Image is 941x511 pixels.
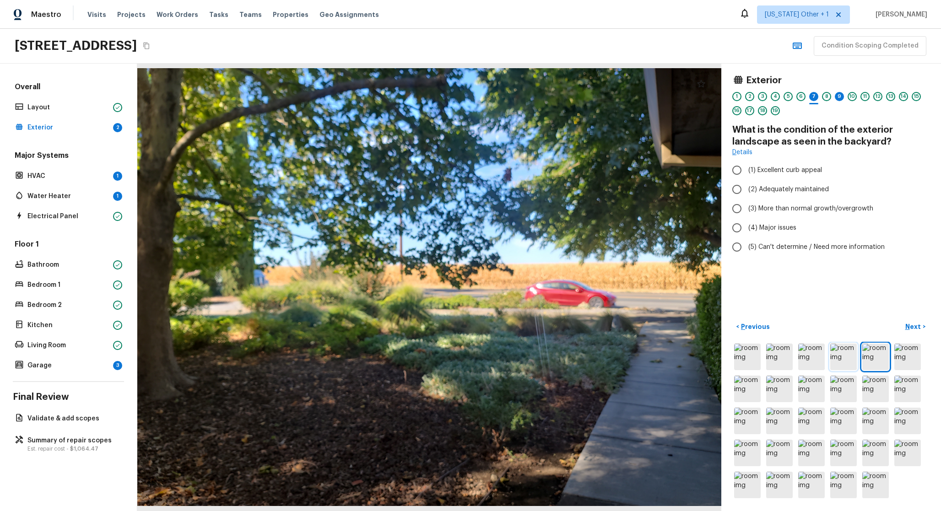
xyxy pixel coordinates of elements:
span: [US_STATE] Other + 1 [765,10,829,19]
img: room img [766,376,793,402]
img: room img [862,408,889,434]
img: room img [894,408,921,434]
img: room img [862,440,889,466]
img: room img [798,472,825,498]
div: 12 [873,92,882,101]
img: room img [862,472,889,498]
div: 3 [758,92,767,101]
p: Living Room [27,341,109,350]
img: room img [894,440,921,466]
div: 17 [745,106,754,115]
div: 14 [899,92,908,101]
p: Exterior [27,123,109,132]
div: 7 [809,92,818,101]
div: 15 [912,92,921,101]
h4: Exterior [746,75,782,86]
img: room img [894,344,921,370]
div: 1 [732,92,741,101]
span: Maestro [31,10,61,19]
h5: Overall [13,82,124,94]
img: room img [766,344,793,370]
span: [PERSON_NAME] [872,10,927,19]
p: Summary of repair scopes [27,436,119,445]
div: 11 [860,92,870,101]
span: (5) Can't determine / Need more information [748,242,885,252]
img: room img [830,376,857,402]
span: Teams [239,10,262,19]
div: 1 [113,192,122,201]
img: room img [766,408,793,434]
img: room img [894,376,921,402]
h5: Major Systems [13,151,124,162]
p: Layout [27,103,109,112]
div: 13 [886,92,895,101]
span: (3) More than normal growth/overgrowth [748,204,873,213]
p: Garage [27,361,109,370]
h4: Final Review [13,391,124,403]
img: room img [862,344,889,370]
img: room img [734,408,761,434]
span: (4) Major issues [748,223,796,232]
div: 16 [732,106,741,115]
span: $1,064.47 [70,446,98,452]
div: 6 [796,92,806,101]
img: room img [830,344,857,370]
div: 2 [113,123,122,132]
span: (2) Adequately maintained [748,185,829,194]
span: Properties [273,10,308,19]
p: Electrical Panel [27,212,109,221]
span: Tasks [209,11,228,18]
div: 10 [848,92,857,101]
p: Bathroom [27,260,109,269]
p: Next [905,322,923,331]
div: 18 [758,106,767,115]
img: room img [734,440,761,466]
img: room img [830,472,857,498]
img: room img [862,376,889,402]
h4: What is the condition of the exterior landscape as seen in the backyard? [732,124,930,148]
p: Bedroom 1 [27,280,109,290]
button: Copy Address [141,40,152,52]
img: room img [798,408,825,434]
div: 1 [113,172,122,181]
h5: Floor 1 [13,239,124,251]
a: Details [732,148,752,157]
p: Previous [739,322,770,331]
span: Work Orders [157,10,198,19]
h2: [STREET_ADDRESS] [15,38,137,54]
img: room img [830,408,857,434]
img: room img [734,344,761,370]
p: Est. repair cost - [27,445,119,452]
img: room img [798,440,825,466]
div: 19 [771,106,780,115]
span: Geo Assignments [319,10,379,19]
p: Kitchen [27,321,109,330]
span: Visits [87,10,106,19]
div: 8 [822,92,831,101]
p: Validate & add scopes [27,414,119,423]
img: room img [766,472,793,498]
span: (1) Excellent curb appeal [748,166,822,175]
button: <Previous [732,319,773,334]
img: room img [734,472,761,498]
div: 2 [745,92,754,101]
p: Bedroom 2 [27,301,109,310]
div: 5 [784,92,793,101]
span: Projects [117,10,146,19]
p: HVAC [27,172,109,181]
button: Next> [901,319,930,334]
div: 3 [113,361,122,370]
img: room img [798,376,825,402]
img: room img [734,376,761,402]
div: 4 [771,92,780,101]
img: room img [830,440,857,466]
img: room img [798,344,825,370]
p: Water Heater [27,192,109,201]
div: 9 [835,92,844,101]
img: room img [766,440,793,466]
